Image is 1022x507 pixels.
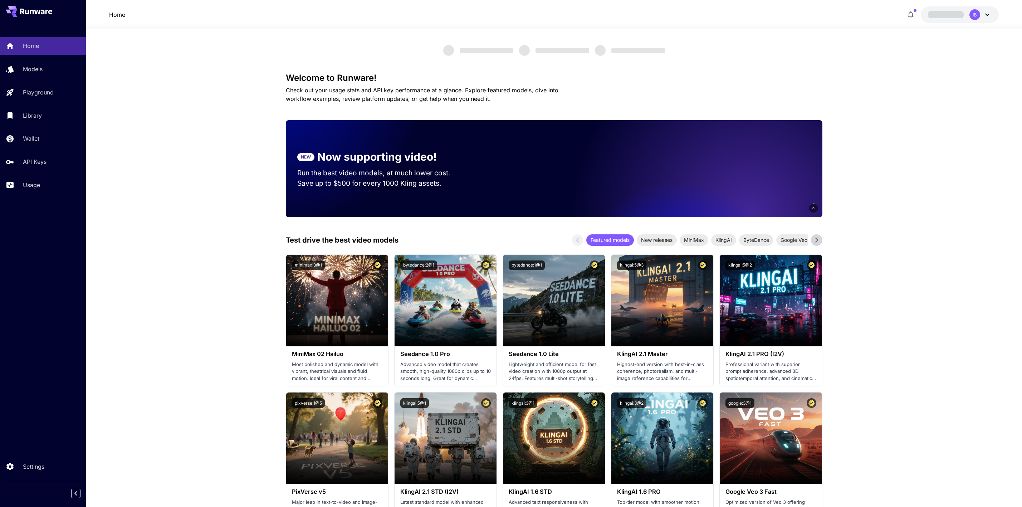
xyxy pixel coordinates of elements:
span: New releases [637,236,677,244]
h3: Welcome to Runware! [286,73,822,83]
button: klingai:3@1 [509,398,537,408]
p: Test drive the best video models [286,235,398,245]
button: Certified Model – Vetted for best performance and includes a commercial license. [698,398,708,408]
h3: Seedance 1.0 Lite [509,351,599,357]
div: ByteDance [739,234,773,246]
button: IB [921,6,999,23]
h3: KlingAI 2.1 Master [617,351,708,357]
img: alt [286,393,388,484]
button: Collapse sidebar [71,489,80,498]
button: klingai:3@2 [617,398,646,408]
button: klingai:5@2 [725,260,755,270]
p: Usage [23,181,40,189]
div: KlingAI [711,234,736,246]
p: Models [23,65,43,73]
button: Certified Model – Vetted for best performance and includes a commercial license. [590,398,599,408]
nav: breadcrumb [109,10,125,19]
img: alt [611,393,713,484]
p: Home [23,42,39,50]
div: Featured models [586,234,634,246]
p: Lightweight and efficient model for fast video creation with 1080p output at 24fps. Features mult... [509,361,599,382]
button: minimax:3@1 [292,260,325,270]
p: Library [23,111,42,120]
h3: KlingAI 1.6 STD [509,488,599,495]
img: alt [720,255,822,346]
button: bytedance:2@1 [400,260,437,270]
p: Settings [23,462,44,471]
div: IB [969,9,980,20]
button: bytedance:1@1 [509,260,545,270]
button: Certified Model – Vetted for best performance and includes a commercial license. [373,260,382,270]
img: alt [503,255,605,346]
p: Professional variant with superior prompt adherence, advanced 3D spatiotemporal attention, and ci... [725,361,816,382]
p: Now supporting video! [317,149,437,165]
div: Collapse sidebar [77,487,86,500]
span: MiniMax [680,236,708,244]
div: Google Veo [776,234,812,246]
button: google:3@1 [725,398,754,408]
span: Google Veo [776,236,812,244]
img: alt [720,393,822,484]
button: Certified Model – Vetted for best performance and includes a commercial license. [590,260,599,270]
div: MiniMax [680,234,708,246]
h3: Google Veo 3 Fast [725,488,816,495]
p: Wallet [23,134,39,143]
button: Certified Model – Vetted for best performance and includes a commercial license. [481,260,491,270]
p: Highest-end version with best-in-class coherence, photorealism, and multi-image reference capabil... [617,361,708,382]
p: Most polished and dynamic model with vibrant, theatrical visuals and fluid motion. Ideal for vira... [292,361,382,382]
p: Run the best video models, at much lower cost. [297,168,464,178]
span: KlingAI [711,236,736,244]
span: Check out your usage stats and API key performance at a glance. Explore featured models, dive int... [286,87,558,102]
img: alt [503,393,605,484]
button: Certified Model – Vetted for best performance and includes a commercial license. [481,398,491,408]
button: klingai:5@3 [617,260,646,270]
button: klingai:5@1 [400,398,429,408]
button: Certified Model – Vetted for best performance and includes a commercial license. [698,260,708,270]
p: API Keys [23,157,47,166]
img: alt [611,255,713,346]
p: NEW [301,154,311,160]
p: Advanced video model that creates smooth, high-quality 1080p clips up to 10 seconds long. Great f... [400,361,491,382]
a: Home [109,10,125,19]
button: Certified Model – Vetted for best performance and includes a commercial license. [807,260,816,270]
img: alt [286,255,388,346]
h3: KlingAI 2.1 PRO (I2V) [725,351,816,357]
span: ByteDance [739,236,773,244]
h3: KlingAI 1.6 PRO [617,488,708,495]
button: Certified Model – Vetted for best performance and includes a commercial license. [807,398,816,408]
h3: KlingAI 2.1 STD (I2V) [400,488,491,495]
p: Save up to $500 for every 1000 Kling assets. [297,178,464,189]
h3: MiniMax 02 Hailuo [292,351,382,357]
h3: Seedance 1.0 Pro [400,351,491,357]
span: Featured models [586,236,634,244]
button: Certified Model – Vetted for best performance and includes a commercial license. [373,398,382,408]
img: alt [395,255,497,346]
span: 6 [812,205,815,211]
img: alt [395,393,497,484]
div: New releases [637,234,677,246]
button: pixverse:1@5 [292,398,325,408]
h3: PixVerse v5 [292,488,382,495]
p: Playground [23,88,54,97]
